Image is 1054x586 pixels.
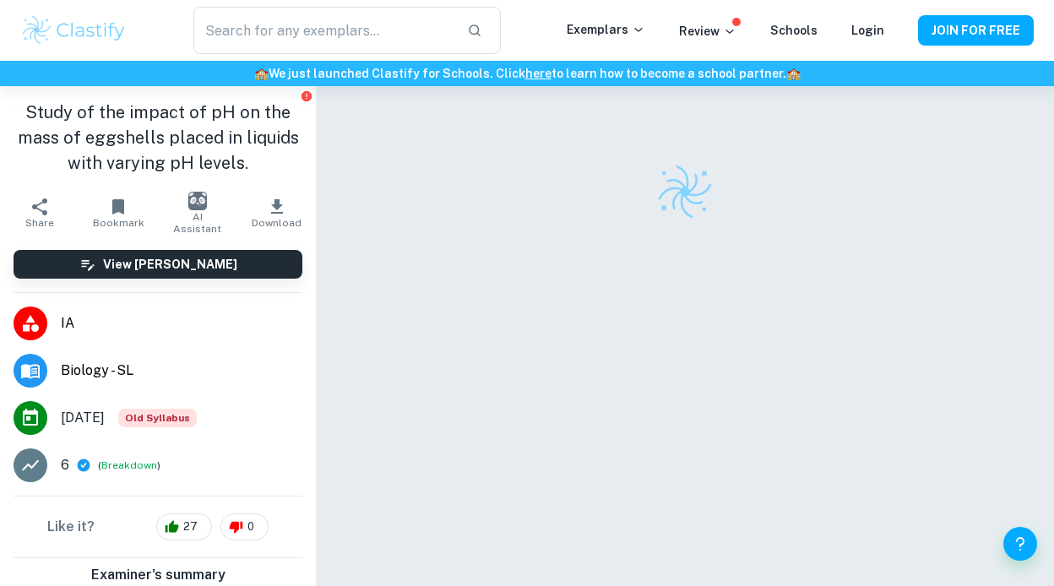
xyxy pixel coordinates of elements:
[770,24,818,37] a: Schools
[300,90,312,102] button: Report issue
[14,100,302,176] h1: Study of the impact of pH on the mass of eggshells placed in liquids with varying pH levels.
[655,162,714,221] img: Clastify logo
[118,409,197,427] span: Old Syllabus
[14,250,302,279] button: View [PERSON_NAME]
[101,458,157,473] button: Breakdown
[851,24,884,37] a: Login
[103,255,237,274] h6: View [PERSON_NAME]
[61,408,105,428] span: [DATE]
[679,22,736,41] p: Review
[61,313,302,334] span: IA
[188,192,207,210] img: AI Assistant
[7,565,309,585] h6: Examiner's summary
[61,455,69,475] p: 6
[61,361,302,381] span: Biology - SL
[156,513,212,540] div: 27
[1003,527,1037,561] button: Help and Feedback
[525,67,551,80] a: here
[174,518,207,535] span: 27
[98,458,160,474] span: ( )
[193,7,454,54] input: Search for any exemplars...
[918,15,1034,46] button: JOIN FOR FREE
[238,518,263,535] span: 0
[158,189,237,236] button: AI Assistant
[93,217,144,229] span: Bookmark
[254,67,269,80] span: 🏫
[168,211,227,235] span: AI Assistant
[252,217,302,229] span: Download
[47,517,95,537] h6: Like it?
[786,67,801,80] span: 🏫
[79,189,159,236] button: Bookmark
[3,64,1051,83] h6: We just launched Clastify for Schools. Click to learn how to become a school partner.
[237,189,317,236] button: Download
[25,217,54,229] span: Share
[567,20,645,39] p: Exemplars
[118,409,197,427] div: Starting from the May 2025 session, the Biology IA requirements have changed. It's OK to refer to...
[220,513,269,540] div: 0
[20,14,128,47] img: Clastify logo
